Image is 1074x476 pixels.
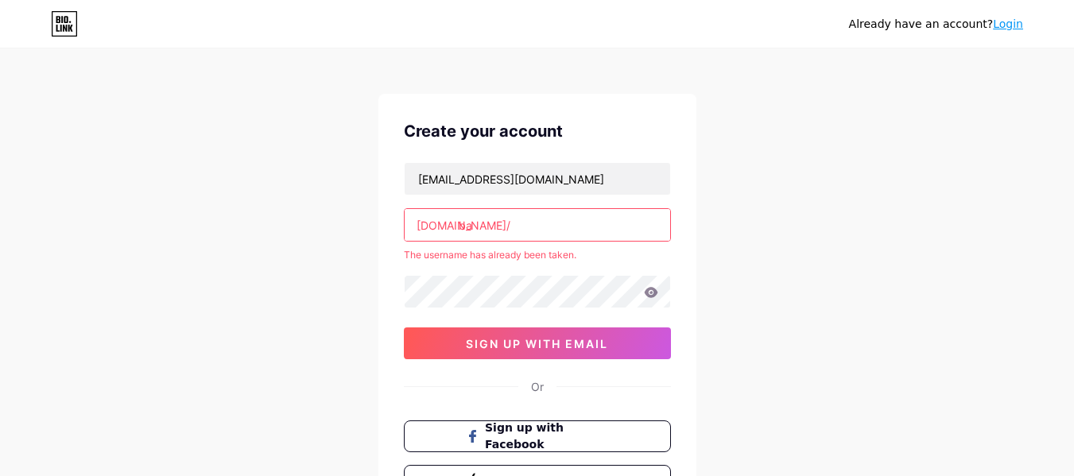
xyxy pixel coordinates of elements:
[404,420,671,452] button: Sign up with Facebook
[993,17,1023,30] a: Login
[404,119,671,143] div: Create your account
[466,337,608,350] span: sign up with email
[405,163,670,195] input: Email
[485,420,608,453] span: Sign up with Facebook
[417,217,510,234] div: [DOMAIN_NAME]/
[404,327,671,359] button: sign up with email
[404,248,671,262] div: The username has already been taken.
[405,209,670,241] input: username
[531,378,544,395] div: Or
[849,16,1023,33] div: Already have an account?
